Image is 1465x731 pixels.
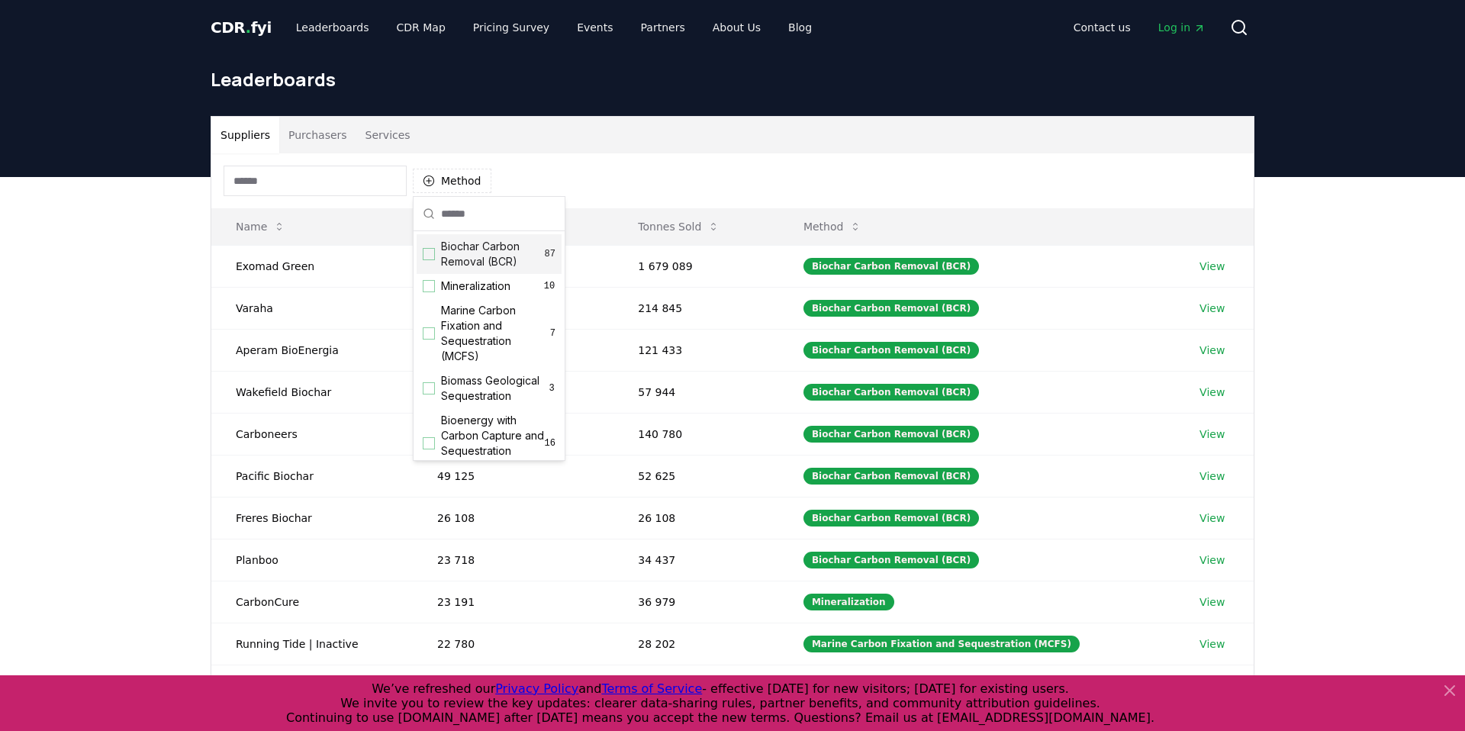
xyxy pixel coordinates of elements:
a: CDR Map [385,14,458,41]
a: View [1199,594,1225,610]
td: 34 437 [613,539,779,581]
a: Log in [1146,14,1218,41]
td: 23 191 [413,581,613,623]
td: CarbonCure [211,581,413,623]
span: Mineralization [441,279,510,294]
a: About Us [700,14,773,41]
nav: Main [1061,14,1218,41]
a: Events [565,14,625,41]
td: Running Tide | Inactive [211,623,413,665]
td: 1 679 089 [613,245,779,287]
td: 26 108 [613,497,779,539]
span: Biochar Carbon Removal (BCR) [441,239,545,269]
div: Biochar Carbon Removal (BCR) [803,300,979,317]
td: 57 944 [613,371,779,413]
a: Partners [629,14,697,41]
div: Biochar Carbon Removal (BCR) [803,426,979,443]
a: Contact us [1061,14,1143,41]
td: Wakefield Biochar [211,371,413,413]
span: Marine Carbon Fixation and Sequestration (MCFS) [441,303,550,364]
a: Pricing Survey [461,14,562,41]
span: 7 [550,327,555,340]
span: 10 [543,280,555,292]
span: CDR fyi [211,18,272,37]
a: View [1199,301,1225,316]
a: View [1199,552,1225,568]
span: Bioenergy with Carbon Capture and Sequestration (BECCS) [441,413,545,474]
h1: Leaderboards [211,67,1254,92]
span: 3 [548,382,555,394]
div: Biochar Carbon Removal (BCR) [803,468,979,485]
div: Biochar Carbon Removal (BCR) [803,342,979,359]
span: Log in [1158,20,1206,35]
button: Purchasers [279,117,356,153]
td: 28 202 [613,623,779,665]
div: Biochar Carbon Removal (BCR) [803,258,979,275]
a: View [1199,259,1225,274]
div: Marine Carbon Fixation and Sequestration (MCFS) [803,636,1080,652]
a: View [1199,343,1225,358]
td: Pacific Biochar [211,455,413,497]
td: 36 979 [613,581,779,623]
td: 121 433 [613,329,779,371]
a: Blog [776,14,824,41]
td: 26 108 [413,497,613,539]
button: Suppliers [211,117,279,153]
span: . [246,18,251,37]
a: View [1199,636,1225,652]
a: View [1199,510,1225,526]
button: Tonnes Sold [626,211,732,242]
td: Carboneers [211,413,413,455]
a: View [1199,385,1225,400]
td: 23 718 [413,539,613,581]
td: 49 125 [413,455,613,497]
button: Method [413,169,491,193]
td: Planboo [211,539,413,581]
button: Name [224,211,298,242]
a: View [1199,469,1225,484]
td: 140 780 [613,413,779,455]
span: Biomass Geological Sequestration [441,373,548,404]
td: 22 780 [413,623,613,665]
div: Biochar Carbon Removal (BCR) [803,552,979,568]
span: 16 [545,437,555,449]
td: Aperam BioEnergia [211,329,413,371]
nav: Main [284,14,824,41]
div: Biochar Carbon Removal (BCR) [803,510,979,527]
td: Varaha [211,287,413,329]
button: Services [356,117,420,153]
span: 87 [545,248,555,260]
td: 52 625 [613,455,779,497]
a: View [1199,427,1225,442]
button: Method [791,211,874,242]
div: Biochar Carbon Removal (BCR) [803,384,979,401]
a: CDR.fyi [211,17,272,38]
a: Leaderboards [284,14,382,41]
td: 214 845 [613,287,779,329]
td: Freres Biochar [211,497,413,539]
td: Exomad Green [211,245,413,287]
div: Mineralization [803,594,894,610]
